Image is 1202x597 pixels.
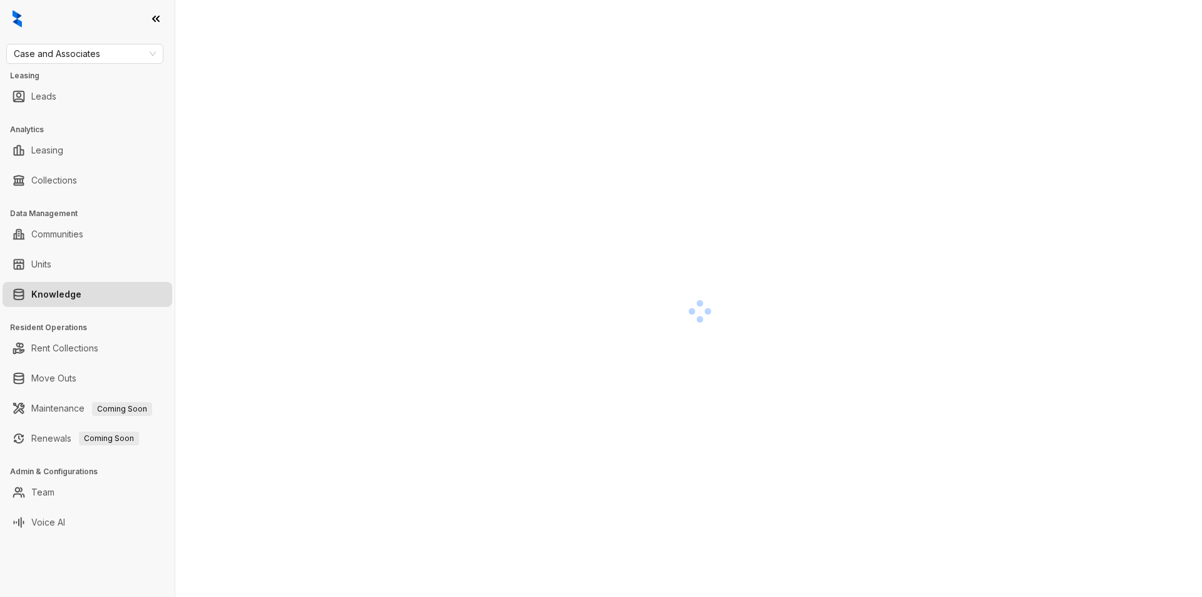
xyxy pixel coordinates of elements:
li: Collections [3,168,172,193]
li: Communities [3,222,172,247]
h3: Data Management [10,208,175,219]
li: Units [3,252,172,277]
a: Team [31,480,54,505]
h3: Admin & Configurations [10,466,175,477]
li: Renewals [3,426,172,451]
li: Rent Collections [3,336,172,361]
li: Leads [3,84,172,109]
a: Collections [31,168,77,193]
a: Knowledge [31,282,81,307]
a: Leads [31,84,56,109]
a: Rent Collections [31,336,98,361]
li: Maintenance [3,396,172,421]
h3: Leasing [10,70,175,81]
li: Team [3,480,172,505]
a: Communities [31,222,83,247]
h3: Analytics [10,124,175,135]
li: Knowledge [3,282,172,307]
li: Voice AI [3,510,172,535]
span: Case and Associates [14,44,156,63]
a: Voice AI [31,510,65,535]
a: Units [31,252,51,277]
img: logo [13,10,22,28]
h3: Resident Operations [10,322,175,333]
a: Move Outs [31,366,76,391]
span: Coming Soon [92,402,152,416]
li: Leasing [3,138,172,163]
li: Move Outs [3,366,172,391]
a: Leasing [31,138,63,163]
a: RenewalsComing Soon [31,426,139,451]
span: Coming Soon [79,432,139,445]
